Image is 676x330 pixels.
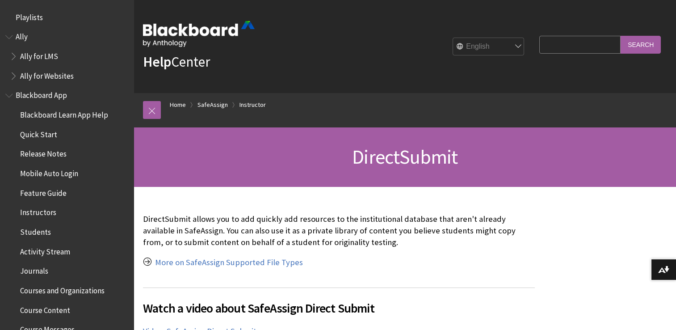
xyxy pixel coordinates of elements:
span: Blackboard App [16,88,67,100]
span: Journals [20,264,48,276]
span: Activity Stream [20,244,70,256]
a: Home [170,99,186,110]
p: DirectSubmit allows you to add quickly add resources to the institutional database that aren't al... [143,213,535,249]
select: Site Language Selector [453,38,525,56]
span: Instructors [20,205,56,217]
a: SafeAssign [197,99,228,110]
span: Mobile Auto Login [20,166,78,178]
span: Release Notes [20,147,67,159]
span: Courses and Organizations [20,283,105,295]
nav: Book outline for Anthology Ally Help [5,30,129,84]
span: Playlists [16,10,43,22]
span: Watch a video about SafeAssign Direct Submit [143,299,535,317]
span: Students [20,224,51,237]
img: Blackboard by Anthology [143,21,255,47]
a: HelpCenter [143,53,210,71]
span: Ally for LMS [20,49,58,61]
nav: Book outline for Playlists [5,10,129,25]
span: Quick Start [20,127,57,139]
span: Ally for Websites [20,68,74,80]
span: Blackboard Learn App Help [20,107,108,119]
span: Ally [16,30,28,42]
a: More on SafeAssign Supported File Types [155,257,303,268]
input: Search [621,36,661,53]
span: DirectSubmit [352,144,458,169]
span: Feature Guide [20,186,67,198]
strong: Help [143,53,171,71]
a: Instructor [239,99,266,110]
span: Course Content [20,303,70,315]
